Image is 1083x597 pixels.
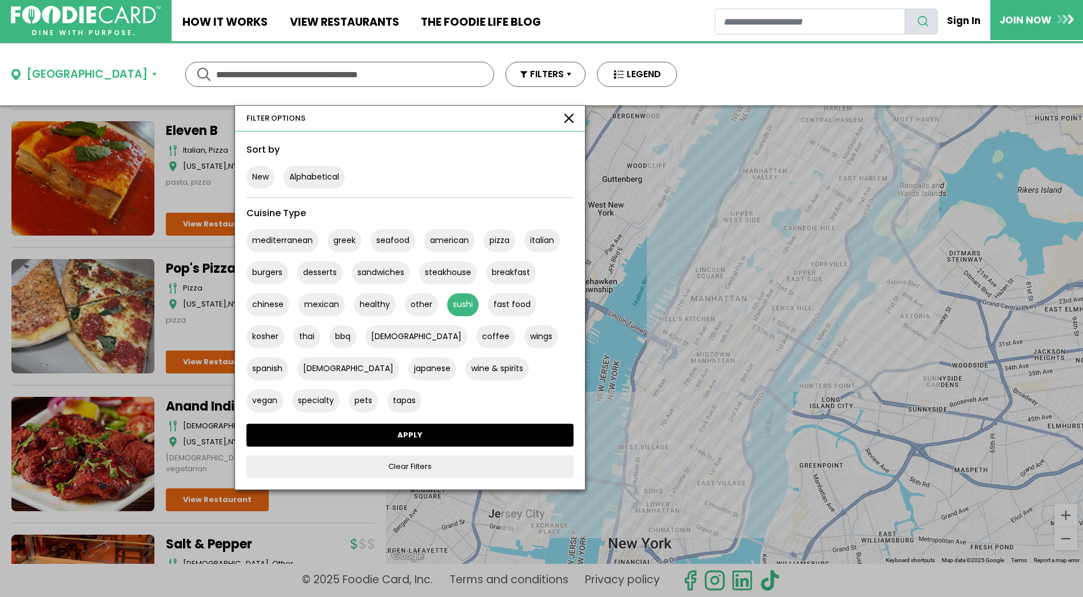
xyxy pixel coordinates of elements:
[246,293,289,316] button: chinese
[246,455,574,478] a: Clear Filters
[447,293,479,316] button: sushi
[365,325,467,348] button: [DEMOGRAPHIC_DATA]
[349,389,378,412] button: pets
[354,293,396,316] button: healthy
[246,325,284,348] button: kosher
[246,424,574,447] a: APPLY
[297,261,343,284] button: desserts
[328,229,361,252] button: greek
[246,166,274,189] button: New
[246,143,574,157] div: Sort by
[938,8,990,33] a: Sign In
[246,229,318,252] button: mediterranean
[246,389,283,412] button: vegan
[352,261,410,284] button: sandwiches
[26,66,148,83] div: [GEOGRAPHIC_DATA]
[297,357,399,380] button: [DEMOGRAPHIC_DATA]
[524,229,560,252] button: italian
[715,9,905,34] input: restaurant search
[405,293,438,316] button: other
[524,325,558,348] button: wings
[424,229,475,252] button: american
[298,293,345,316] button: mexican
[408,357,456,380] button: japanese
[371,229,415,252] button: seafood
[905,9,938,34] button: search
[11,66,157,83] button: [GEOGRAPHIC_DATA]
[484,229,515,252] button: pizza
[246,206,574,220] div: Cuisine Type
[293,325,320,348] button: thai
[486,261,536,284] button: breakfast
[246,113,305,124] div: FILTER OPTIONS
[465,357,529,380] button: wine & spirits
[488,293,536,316] button: fast food
[387,389,421,412] button: tapas
[284,166,345,189] button: Alphabetical
[11,6,161,36] img: FoodieCard; Eat, Drink, Save, Donate
[292,389,340,412] button: specialty
[505,62,586,87] button: FILTERS
[419,261,477,284] button: steakhouse
[246,357,288,380] button: spanish
[329,325,356,348] button: bbq
[246,261,288,284] button: burgers
[597,62,677,87] button: LEGEND
[476,325,515,348] button: coffee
